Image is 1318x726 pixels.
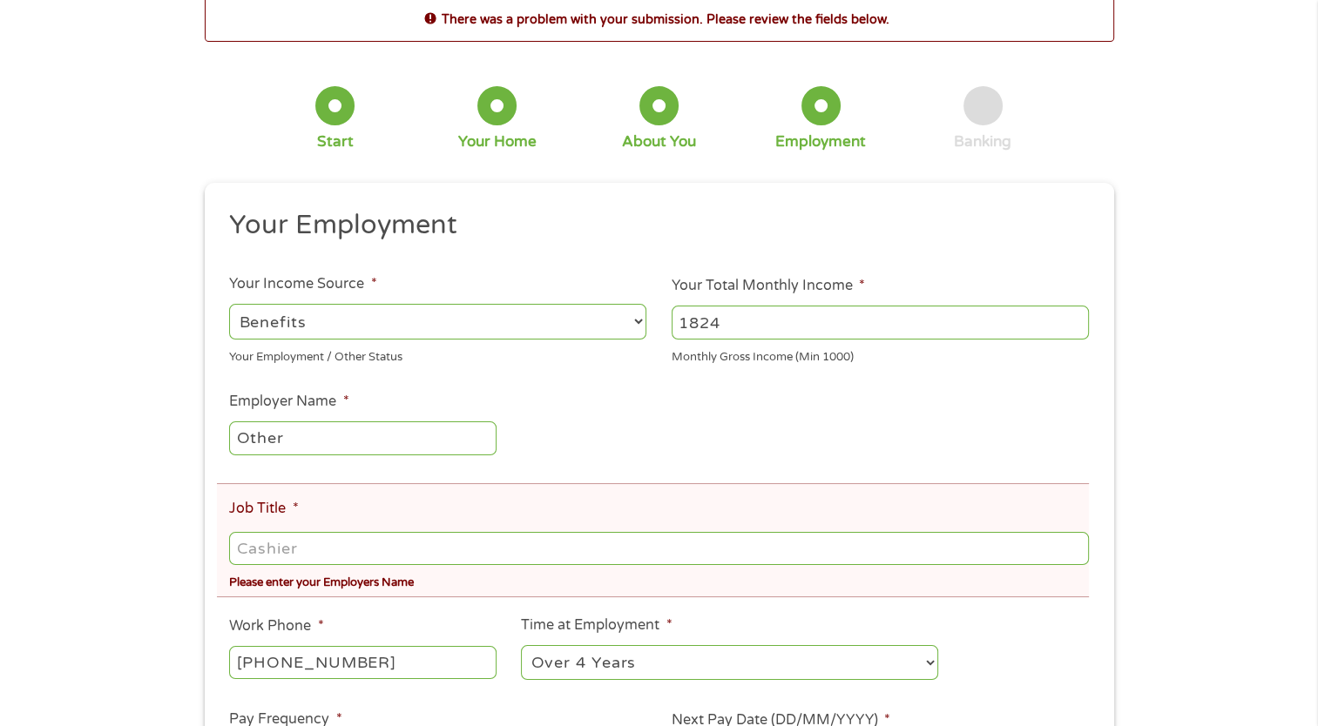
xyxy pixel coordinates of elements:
label: Time at Employment [521,616,672,635]
div: Banking [954,132,1011,151]
h2: Your Employment [229,208,1076,243]
label: Work Phone [229,617,323,635]
div: Employment [775,132,866,151]
label: Your Income Source [229,275,376,293]
div: Your Home [458,132,537,151]
div: Please enter your Employers Name [229,568,1088,592]
div: Monthly Gross Income (Min 1000) [672,342,1089,366]
input: Cashier [229,532,1088,565]
input: Walmart [229,421,496,454]
label: Your Total Monthly Income [672,277,865,295]
label: Employer Name [229,393,348,411]
input: 1800 [672,306,1089,339]
div: Start [317,132,354,151]
div: About You [622,132,696,151]
h2: There was a problem with your submission. Please review the fields below. [206,10,1113,29]
label: Job Title [229,500,298,518]
div: Your Employment / Other Status [229,342,646,366]
input: (231) 754-4010 [229,646,496,679]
